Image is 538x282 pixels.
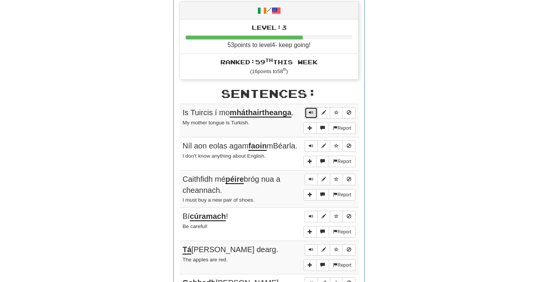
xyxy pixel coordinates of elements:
[303,259,355,271] div: More sentence controls
[183,223,207,229] small: Be careful!
[183,120,249,126] small: My mother tongue is Turkish.
[230,108,291,117] u: mháthairtheanga
[305,174,355,185] div: Sentence controls
[283,67,287,72] sup: th
[317,107,330,119] button: Edit sentence
[305,140,355,152] div: Sentence controls
[305,174,318,185] button: Play sentence audio
[220,58,318,65] span: Ranked: 59 this week
[305,244,355,256] div: Sentence controls
[303,156,355,167] div: More sentence controls
[183,142,297,151] span: Níl aon eolas agam mBéarla.
[303,259,316,271] button: Add sentence to collection
[317,174,330,185] button: Edit sentence
[303,189,316,200] button: Add sentence to collection
[330,174,343,185] button: Toggle favorite
[183,197,254,203] small: I must buy a new pair of shoes.
[225,175,244,184] u: péire
[190,212,226,221] u: cúramach
[329,259,355,271] button: Report
[303,122,316,134] button: Add sentence to collection
[330,107,343,119] button: Toggle favorite
[342,174,355,185] button: Toggle ignore
[329,226,355,238] button: Report
[305,211,355,222] div: Sentence controls
[317,140,330,152] button: Edit sentence
[180,20,358,54] li: 53 points to level 4 - keep going!
[179,87,359,100] h2: Sentences:
[183,245,191,254] u: Tá
[330,211,343,222] button: Toggle favorite
[342,211,355,222] button: Toggle ignore
[183,257,228,262] small: The apples are red.
[342,244,355,256] button: Toggle ignore
[329,122,355,134] button: Report
[303,226,355,238] div: More sentence controls
[317,211,330,222] button: Edit sentence
[305,244,318,256] button: Play sentence audio
[183,153,266,159] small: I don't know anything about English.
[305,107,355,119] div: Sentence controls
[248,142,267,151] u: faoin
[303,122,355,134] div: More sentence controls
[183,212,228,221] span: Bí !
[330,140,343,152] button: Toggle favorite
[250,68,288,74] small: ( 16 points to 58 )
[329,189,355,200] button: Report
[342,140,355,152] button: Toggle ignore
[305,211,318,222] button: Play sentence audio
[252,24,287,31] span: Level: 3
[342,107,355,119] button: Toggle ignore
[183,108,293,117] span: Is Tuircis í mo .
[330,244,343,256] button: Toggle favorite
[317,244,330,256] button: Edit sentence
[303,226,316,238] button: Add sentence to collection
[305,107,318,119] button: Play sentence audio
[183,245,278,254] span: [PERSON_NAME] dearg.
[329,156,355,167] button: Report
[303,189,355,200] div: More sentence controls
[183,175,280,194] span: Caithfidh mé bróg nua a cheannach.
[180,2,358,20] div: /
[303,156,316,167] button: Add sentence to collection
[265,57,273,63] sup: th
[305,140,318,152] button: Play sentence audio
